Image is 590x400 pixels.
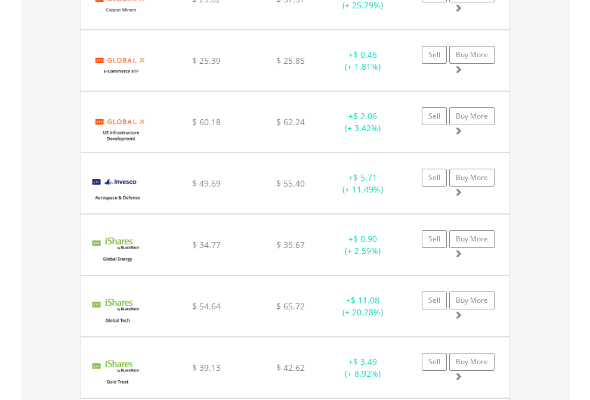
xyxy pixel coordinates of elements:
a: Buy More [449,169,495,187]
img: EQU.US.PAVE.png [87,107,156,149]
img: EQU.US.IXN.png [87,291,147,333]
div: + (+ 11.49%) [326,172,400,196]
span: $ 60.18 [192,116,221,128]
span: $ 65.72 [276,300,305,312]
a: Buy More [449,353,495,371]
span: $ 55.40 [276,178,305,189]
span: $ 34.77 [192,239,221,250]
div: + (+ 3.42%) [326,110,400,134]
span: $ 25.85 [276,55,305,66]
img: EQU.US.IXC.png [87,230,147,272]
span: $ 3.49 [353,356,377,367]
span: $ 0.46 [353,49,377,60]
span: $ 2.06 [353,110,377,122]
a: Sell [422,292,447,309]
a: Sell [422,230,447,248]
a: Buy More [449,107,495,125]
span: $ 0.90 [353,233,377,244]
span: $ 5.71 [353,172,377,183]
span: $ 25.39 [192,55,221,66]
div: + (+ 1.81%) [326,49,400,73]
div: + (+ 20.28%) [326,294,400,318]
span: $ 42.62 [276,362,305,373]
a: Sell [422,46,447,64]
span: $ 62.24 [276,116,305,128]
img: EQU.US.IAU.png [87,352,147,395]
a: Sell [422,169,447,187]
span: $ 54.64 [192,300,221,312]
a: Sell [422,107,447,125]
a: Buy More [449,292,495,309]
div: + (+ 2.59%) [326,233,400,257]
a: Buy More [449,46,495,64]
a: Buy More [449,230,495,248]
img: EQU.US.PPA.png [87,168,147,210]
div: + (+ 8.92%) [326,356,400,380]
span: $ 35.67 [276,239,305,250]
span: $ 49.69 [192,178,221,189]
img: EQU.US.EBIZ.png [87,45,156,88]
a: Sell [422,353,447,371]
span: $ 39.13 [192,362,221,373]
span: $ 11.08 [351,294,379,306]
